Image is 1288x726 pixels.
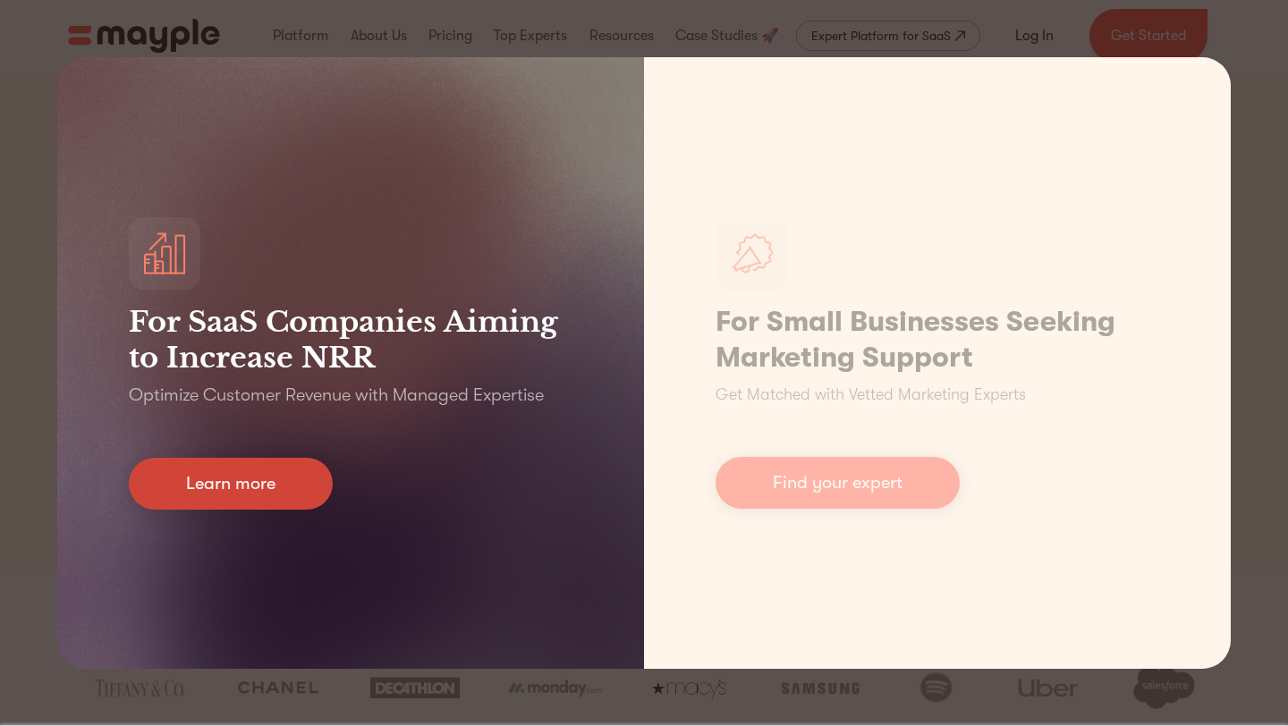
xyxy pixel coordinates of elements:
h1: For Small Businesses Seeking Marketing Support [716,304,1159,376]
h3: For SaaS Companies Aiming to Increase NRR [129,304,572,376]
a: Learn more [129,458,333,510]
a: Find your expert [716,457,960,509]
p: Get Matched with Vetted Marketing Experts [716,383,1026,407]
p: Optimize Customer Revenue with Managed Expertise [129,383,544,408]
